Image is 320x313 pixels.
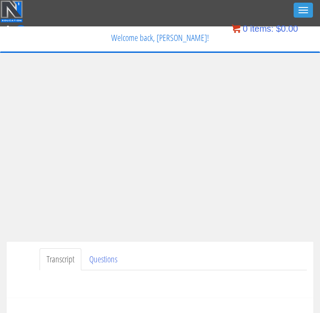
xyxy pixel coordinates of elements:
img: icon11.png [232,24,240,33]
bdi: 0.00 [276,24,298,33]
span: 0 [15,25,26,36]
span: $ [276,24,281,33]
p: Welcome back, [PERSON_NAME]! [0,27,320,49]
a: Transcript [40,248,81,271]
a: 0 items: $0.00 [232,24,298,33]
a: Questions [82,248,124,271]
img: n1-education [0,0,23,22]
span: 0 [243,24,247,33]
span: items: [250,24,273,33]
a: 0 [7,23,26,35]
